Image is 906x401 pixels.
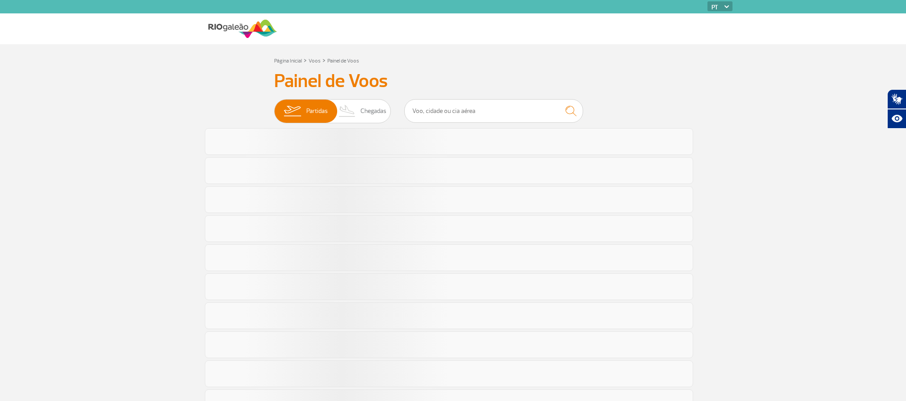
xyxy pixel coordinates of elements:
[334,100,360,123] img: slider-desembarque
[274,70,632,92] h3: Painel de Voos
[887,109,906,129] button: Abrir recursos assistivos.
[327,58,359,64] a: Painel de Voos
[278,100,306,123] img: slider-embarque
[360,100,386,123] span: Chegadas
[322,55,326,65] a: >
[304,55,307,65] a: >
[404,99,583,123] input: Voo, cidade ou cia aérea
[887,89,906,129] div: Plugin de acessibilidade da Hand Talk.
[274,58,302,64] a: Página Inicial
[887,89,906,109] button: Abrir tradutor de língua de sinais.
[306,100,328,123] span: Partidas
[309,58,321,64] a: Voos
